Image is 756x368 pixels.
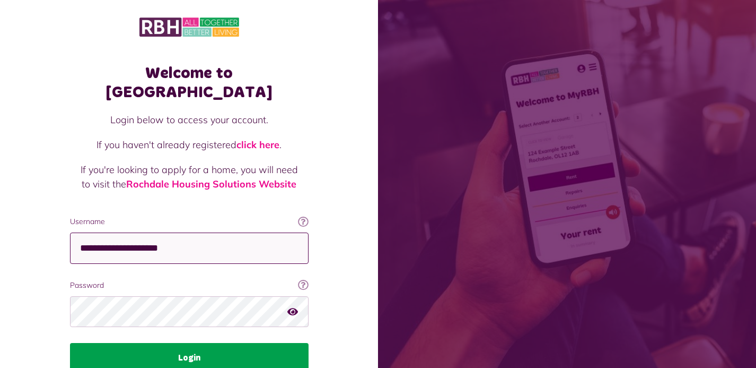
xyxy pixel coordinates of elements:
[70,64,309,102] h1: Welcome to [GEOGRAPHIC_DATA]
[81,162,298,191] p: If you're looking to apply for a home, you will need to visit the
[236,139,279,151] a: click here
[70,216,309,227] label: Username
[70,280,309,291] label: Password
[81,113,298,127] p: Login below to access your account.
[126,178,296,190] a: Rochdale Housing Solutions Website
[81,138,298,152] p: If you haven't already registered .
[139,16,239,38] img: MyRBH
